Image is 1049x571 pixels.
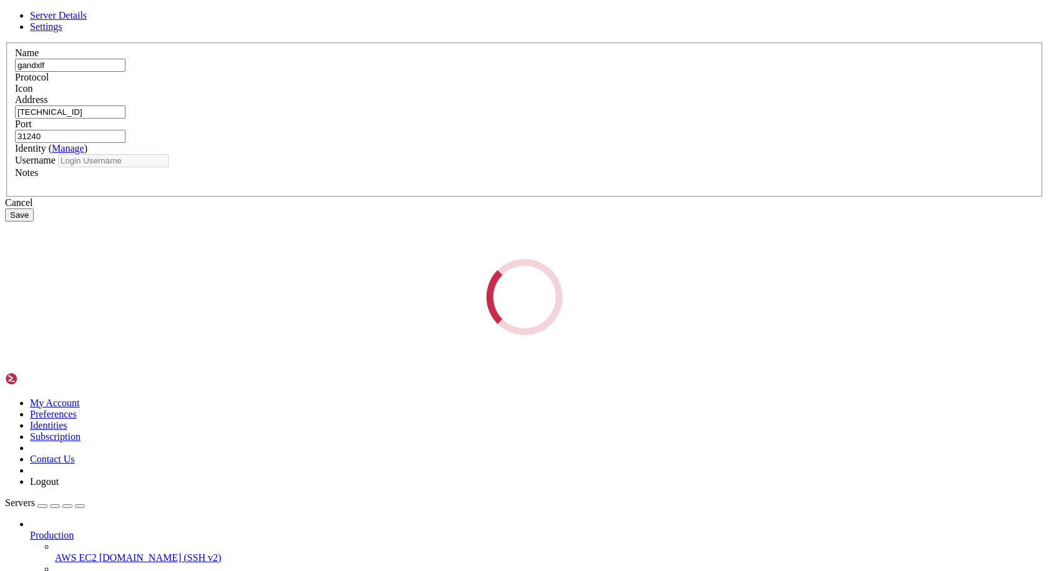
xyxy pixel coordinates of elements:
[5,5,887,16] x-row: Connecting [TECHNICAL_ID]...
[15,47,39,58] label: Name
[15,83,32,94] label: Icon
[486,259,563,335] div: Loading...
[30,21,62,32] a: Settings
[52,143,84,154] a: Manage
[5,373,77,385] img: Shellngn
[30,530,74,540] span: Production
[15,167,38,178] label: Notes
[15,155,56,165] label: Username
[15,130,126,143] input: Port Number
[15,59,126,72] input: Server Name
[99,552,222,563] span: [DOMAIN_NAME] (SSH v2)
[49,143,87,154] span: ( )
[30,431,81,442] a: Subscription
[5,497,85,508] a: Servers
[30,10,87,21] a: Server Details
[30,420,67,431] a: Identities
[58,154,169,167] input: Login Username
[55,552,1044,564] a: AWS EC2 [DOMAIN_NAME] (SSH v2)
[30,398,80,408] a: My Account
[55,552,97,563] span: AWS EC2
[15,143,87,154] label: Identity
[15,72,49,82] label: Protocol
[30,409,77,419] a: Preferences
[5,16,10,26] div: (0, 1)
[30,454,75,464] a: Contact Us
[55,541,1044,564] li: AWS EC2 [DOMAIN_NAME] (SSH v2)
[5,197,1044,208] div: Cancel
[5,208,34,222] button: Save
[30,476,59,487] a: Logout
[5,497,35,508] span: Servers
[15,94,47,105] label: Address
[15,105,126,119] input: Host Name or IP
[15,119,32,129] label: Port
[30,530,1044,541] a: Production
